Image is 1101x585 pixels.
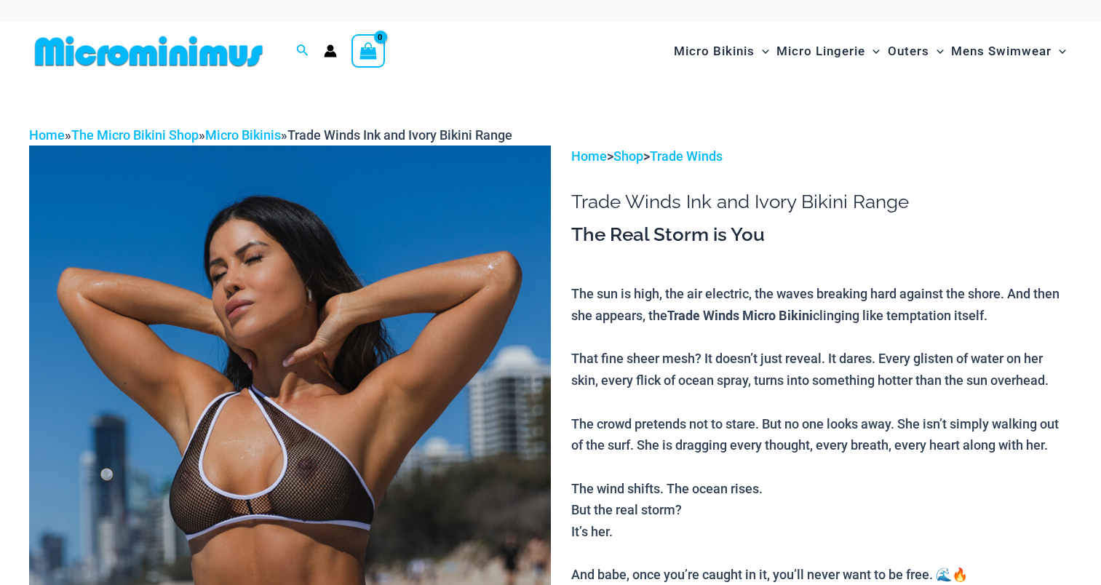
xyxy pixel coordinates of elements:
span: Menu Toggle [929,33,944,70]
a: Trade Winds [650,148,723,164]
span: Trade Winds Ink and Ivory Bikini Range [287,127,512,143]
a: OutersMenu ToggleMenu Toggle [884,29,947,73]
span: Menu Toggle [755,33,769,70]
nav: Site Navigation [668,27,1072,76]
b: Trade Winds Micro Bikini [667,306,813,324]
a: Search icon link [296,42,309,60]
span: Outers [888,33,929,70]
a: Micro BikinisMenu ToggleMenu Toggle [670,29,773,73]
span: » » » [29,127,512,143]
a: Micro Bikinis [205,127,281,143]
a: Account icon link [324,44,337,57]
h3: The Real Storm is You [571,223,1072,247]
a: Shop [613,148,643,164]
a: Home [29,127,65,143]
span: Micro Bikinis [674,33,755,70]
span: Menu Toggle [865,33,880,70]
a: The Micro Bikini Shop [71,127,199,143]
span: Mens Swimwear [951,33,1052,70]
span: Menu Toggle [1052,33,1066,70]
a: Home [571,148,607,164]
a: Mens SwimwearMenu ToggleMenu Toggle [947,29,1070,73]
a: Micro LingerieMenu ToggleMenu Toggle [773,29,883,73]
h1: Trade Winds Ink and Ivory Bikini Range [571,191,1072,213]
p: > > [571,146,1072,167]
a: View Shopping Cart, empty [351,34,385,68]
span: Micro Lingerie [776,33,865,70]
img: MM SHOP LOGO FLAT [29,35,269,68]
